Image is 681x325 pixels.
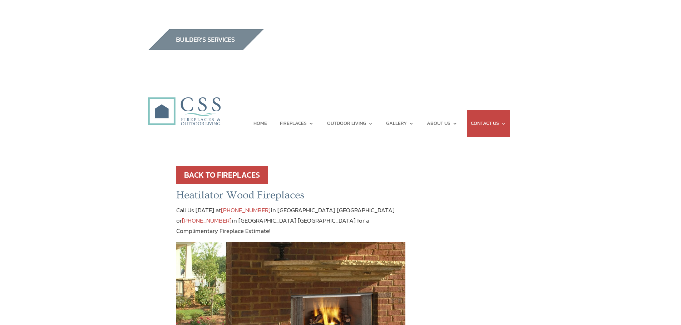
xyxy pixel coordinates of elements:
a: [PHONE_NUMBER] [182,216,232,225]
a: FIREPLACES [280,110,314,137]
a: CONTACT US [471,110,506,137]
a: [PHONE_NUMBER] [221,205,271,215]
h2: Heatilator Wood Fireplaces [176,189,406,205]
a: ABOUT US [427,110,458,137]
a: HOME [253,110,267,137]
a: GALLERY [386,110,414,137]
img: CSS Fireplaces & Outdoor Living (Formerly Construction Solutions & Supply)- Jacksonville Ormond B... [148,77,221,129]
a: builder services construction supply [148,44,264,53]
a: BACK TO FIREPLACES [176,166,268,184]
img: builders_btn [148,29,264,50]
a: OUTDOOR LIVING [327,110,373,137]
p: Call Us [DATE] at in [GEOGRAPHIC_DATA] [GEOGRAPHIC_DATA] or in [GEOGRAPHIC_DATA] [GEOGRAPHIC_DATA... [176,205,406,242]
